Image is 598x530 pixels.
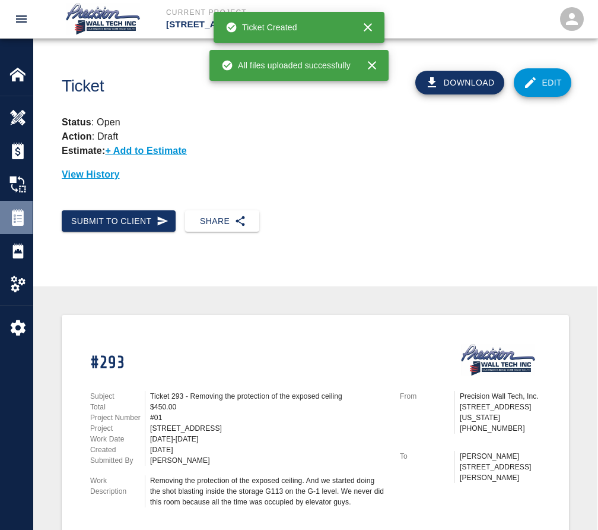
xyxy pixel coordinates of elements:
button: Submit to Client [62,210,176,232]
img: Precision Wall Tech, Inc. [459,343,537,377]
p: [PHONE_NUMBER] [460,423,540,434]
p: [STREET_ADDRESS][PERSON_NAME] [460,462,540,483]
div: Ticket 293 - Removing the protection of the exposed ceiling [150,391,386,402]
div: [DATE]-[DATE] [150,434,386,444]
h1: #293 [90,353,386,374]
div: All files uploaded successfully [221,55,351,76]
p: View History [62,168,569,182]
div: [DATE] [150,444,386,455]
p: Created [90,444,145,455]
p: To [400,451,454,462]
img: Precision Wall Tech, Inc. [64,2,142,36]
p: Work Description [90,475,145,497]
button: Download [415,71,504,94]
p: [STREET_ADDRESS] [166,18,363,31]
div: $450.00 [150,402,386,412]
p: Project [90,423,145,434]
p: Project Number [90,412,145,423]
p: [STREET_ADDRESS][US_STATE] [460,402,540,423]
button: Share [185,210,259,232]
a: Edit [514,68,572,97]
div: [PERSON_NAME] [150,455,386,466]
div: #01 [150,412,386,423]
div: Removing the protection of the exposed ceiling. And we started doing the shot blasting inside the... [150,475,386,507]
p: Precision Wall Tech, Inc. [460,391,540,402]
p: : Open [62,115,569,130]
p: Current Project [166,7,363,18]
p: : Draft [62,131,118,141]
h1: Ticket [62,77,354,96]
button: open drawer [7,5,36,33]
p: [PERSON_NAME] [460,451,540,462]
div: Ticket Created [225,17,297,38]
p: From [400,391,454,402]
p: Subject [90,391,145,402]
p: Submitted By [90,455,145,466]
strong: Status [62,117,91,127]
iframe: Chat Widget [539,473,598,530]
p: Work Date [90,434,145,444]
p: + Add to Estimate [105,146,187,156]
strong: Estimate: [62,146,105,156]
strong: Action [62,131,92,141]
div: [STREET_ADDRESS] [150,423,386,434]
p: Total [90,402,145,412]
